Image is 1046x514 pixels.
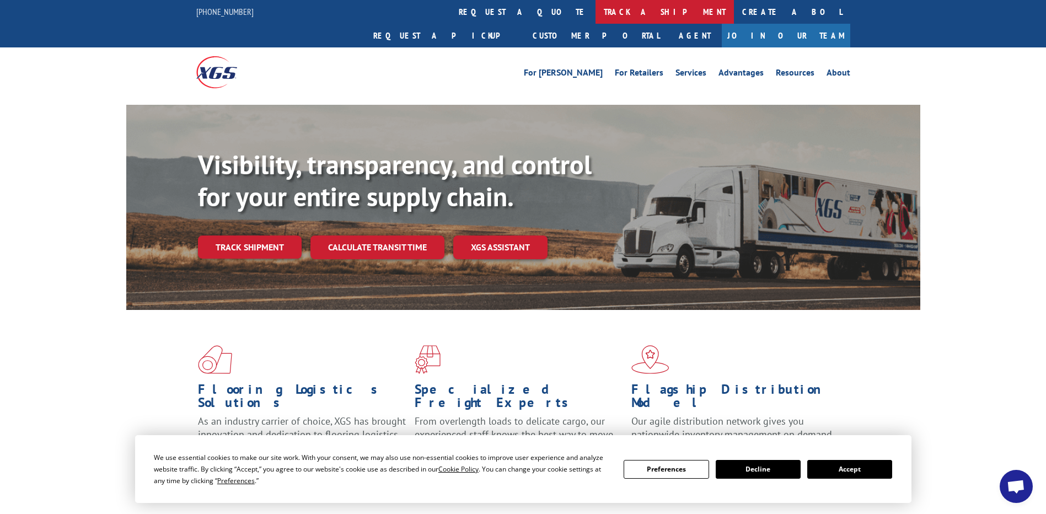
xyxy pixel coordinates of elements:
[453,235,548,259] a: XGS ASSISTANT
[624,460,709,479] button: Preferences
[135,435,911,503] div: Cookie Consent Prompt
[198,415,406,454] span: As an industry carrier of choice, XGS has brought innovation and dedication to flooring logistics...
[438,464,479,474] span: Cookie Policy
[776,68,814,81] a: Resources
[722,24,850,47] a: Join Our Team
[198,345,232,374] img: xgs-icon-total-supply-chain-intelligence-red
[631,383,840,415] h1: Flagship Distribution Model
[807,460,892,479] button: Accept
[198,235,302,259] a: Track shipment
[196,6,254,17] a: [PHONE_NUMBER]
[718,68,764,81] a: Advantages
[415,383,623,415] h1: Specialized Freight Experts
[524,24,668,47] a: Customer Portal
[154,452,610,486] div: We use essential cookies to make our site work. With your consent, we may also use non-essential ...
[631,345,669,374] img: xgs-icon-flagship-distribution-model-red
[675,68,706,81] a: Services
[198,383,406,415] h1: Flooring Logistics Solutions
[415,345,441,374] img: xgs-icon-focused-on-flooring-red
[615,68,663,81] a: For Retailers
[415,415,623,464] p: From overlength loads to delicate cargo, our experienced staff knows the best way to move your fr...
[524,68,603,81] a: For [PERSON_NAME]
[668,24,722,47] a: Agent
[716,460,801,479] button: Decline
[310,235,444,259] a: Calculate transit time
[631,415,834,441] span: Our agile distribution network gives you nationwide inventory management on demand.
[1000,470,1033,503] div: Open chat
[217,476,255,485] span: Preferences
[365,24,524,47] a: Request a pickup
[198,147,592,213] b: Visibility, transparency, and control for your entire supply chain.
[827,68,850,81] a: About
